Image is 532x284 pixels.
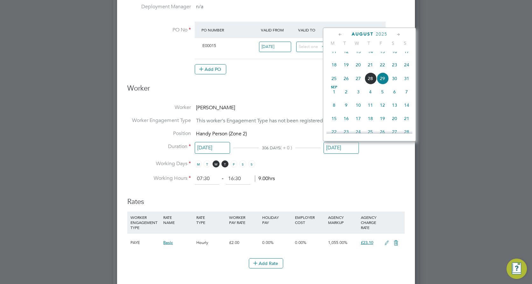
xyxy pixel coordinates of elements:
[280,145,292,151] span: ( + 0 )
[352,59,364,71] span: 20
[401,126,413,138] span: 28
[328,240,347,245] span: 1,055.00%
[328,126,340,138] span: 22
[376,86,388,98] span: 5
[376,59,388,71] span: 22
[352,99,364,111] span: 10
[401,99,413,111] span: 14
[196,131,247,137] span: Handy Person (Zone 2)
[328,59,340,71] span: 18
[376,112,388,125] span: 19
[127,130,191,137] label: Position
[127,160,191,167] label: Working Days
[227,212,260,228] div: WORKER PAY RATE
[220,175,225,182] span: ‐
[127,117,191,124] label: Worker Engagement Type
[363,40,375,46] span: T
[352,45,364,57] span: 13
[129,233,162,252] div: PAYE
[196,3,203,10] span: n/a
[202,43,216,48] span: E00015
[364,72,376,85] span: 28
[352,31,374,37] span: August
[401,72,413,85] span: 31
[324,142,359,154] input: Select one
[340,112,352,125] span: 16
[375,40,387,46] span: F
[127,175,191,182] label: Working Hours
[227,233,260,252] div: £2.00
[340,86,352,98] span: 2
[295,240,306,245] span: 0.00%
[249,258,283,268] button: Add Rate
[226,173,250,185] input: 17:00
[328,86,340,89] span: Sep
[195,212,227,228] div: RATE TYPE
[376,126,388,138] span: 26
[262,240,274,245] span: 0.00%
[255,175,275,182] span: 9.00hrs
[195,64,226,74] button: Add PO
[195,173,219,185] input: 08:00
[196,105,235,111] span: [PERSON_NAME]
[388,86,401,98] span: 6
[340,59,352,71] span: 19
[339,40,351,46] span: T
[340,45,352,57] span: 12
[293,212,326,228] div: EMPLOYER COST
[213,160,220,167] span: W
[401,45,413,57] span: 17
[262,145,280,151] span: 306 DAYS
[239,160,246,167] span: S
[340,126,352,138] span: 23
[196,118,356,124] span: This worker's Engagement Type has not been registered by its Agency.
[364,99,376,111] span: 11
[388,126,401,138] span: 27
[200,24,259,36] div: PO Number
[388,99,401,111] span: 13
[340,99,352,111] span: 9
[328,99,340,111] span: 8
[195,233,227,252] div: Hourly
[507,259,527,279] button: Engage Resource Center
[326,40,339,46] span: M
[328,72,340,85] span: 25
[248,160,255,167] span: S
[352,126,364,138] span: 24
[221,160,228,167] span: T
[352,86,364,98] span: 3
[333,24,371,36] div: Expiry
[259,42,291,52] input: Select one
[163,240,173,245] span: Basic
[127,3,191,10] label: Deployment Manager
[204,160,211,167] span: T
[127,27,191,33] label: PO No
[376,31,387,37] span: 2025
[376,45,388,57] span: 15
[127,191,405,206] h3: Rates
[364,59,376,71] span: 21
[376,72,388,85] span: 29
[401,59,413,71] span: 24
[127,84,405,98] h3: Worker
[361,240,373,245] span: £23.10
[195,142,230,154] input: Select one
[351,40,363,46] span: W
[352,72,364,85] span: 27
[388,72,401,85] span: 30
[297,24,334,36] div: Valid To
[162,212,194,228] div: RATE NAME
[387,40,399,46] span: S
[388,59,401,71] span: 23
[364,126,376,138] span: 25
[352,112,364,125] span: 17
[388,112,401,125] span: 20
[359,212,381,233] div: AGENCY CHARGE RATE
[388,45,401,57] span: 16
[127,104,191,111] label: Worker
[364,45,376,57] span: 14
[259,24,297,36] div: Valid From
[296,42,328,52] input: Select one
[399,40,411,46] span: S
[261,212,293,228] div: HOLIDAY PAY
